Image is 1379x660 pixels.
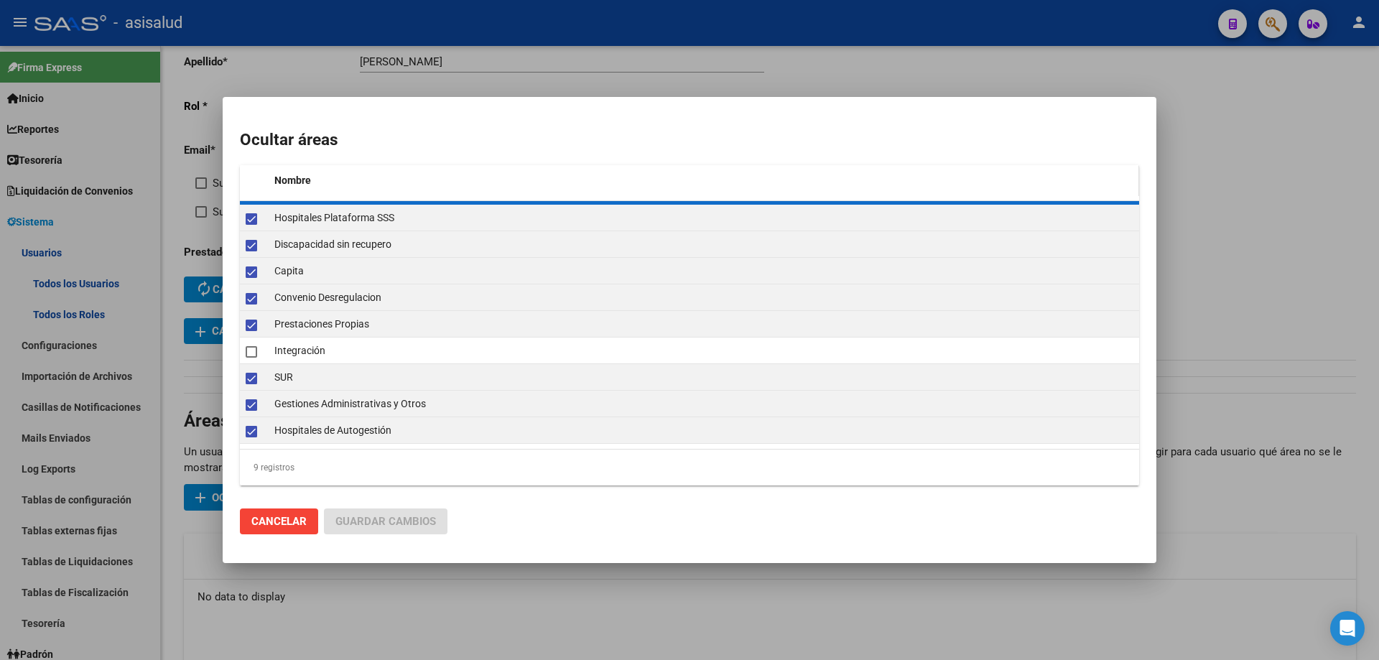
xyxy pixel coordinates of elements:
[274,212,394,223] span: Hospitales Plataforma SSS
[335,515,436,528] span: Guardar Cambios
[274,318,369,330] span: Prestaciones Propias
[251,515,307,528] span: Cancelar
[274,292,381,303] span: Convenio Desregulacion
[274,265,304,276] span: Capita
[240,508,318,534] button: Cancelar
[274,398,426,409] span: Gestiones Administrativas y Otros
[274,238,391,250] span: Discapacidad sin recupero
[274,345,325,356] span: Integración
[274,424,391,436] span: Hospitales de Autogestión
[269,165,1139,196] datatable-header-cell: Nombre
[274,371,293,383] span: SUR
[324,508,447,534] button: Guardar Cambios
[1330,611,1365,646] div: Open Intercom Messenger
[240,128,1139,152] h2: Ocultar áreas
[274,175,311,186] span: Nombre
[240,450,1139,485] div: 9 registros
